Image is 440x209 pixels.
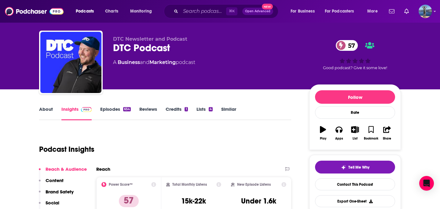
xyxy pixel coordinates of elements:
a: Credits1 [166,106,188,120]
a: Charts [101,6,122,16]
h2: New Episode Listens [237,182,271,187]
button: Share [379,122,395,144]
div: 57Good podcast? Give it some love! [309,36,401,74]
span: 57 [342,40,358,51]
button: Content [39,177,64,189]
span: For Podcasters [325,7,354,16]
button: Reach & Audience [39,166,87,177]
p: Brand Safety [46,189,74,195]
input: Search podcasts, credits, & more... [181,6,226,16]
span: Monitoring [130,7,152,16]
button: Bookmark [363,122,379,144]
h2: Power Score™ [109,182,133,187]
div: Share [383,137,391,140]
span: Charts [105,7,118,16]
h3: Under 1.6k [241,196,276,206]
div: Bookmark [364,137,378,140]
a: Show notifications dropdown [402,6,411,17]
a: Lists4 [196,106,213,120]
button: open menu [321,6,363,16]
img: Podchaser - Follow, Share and Rate Podcasts [5,6,64,17]
img: DTC Podcast [40,32,101,93]
h1: Podcast Insights [39,145,94,154]
button: Show profile menu [419,5,432,18]
p: Content [46,177,64,183]
img: tell me why sparkle [341,165,346,170]
div: Apps [335,137,343,140]
div: 654 [123,107,131,111]
a: About [39,106,53,120]
span: Open Advanced [245,10,270,13]
span: DTC Newsletter and Podcast [113,36,187,42]
h2: Total Monthly Listens [172,182,207,187]
div: List [353,137,358,140]
button: open menu [71,6,102,16]
div: Rate [315,106,395,119]
img: Podchaser Pro [81,107,92,112]
span: More [367,7,378,16]
button: open menu [126,6,160,16]
span: Logged in as matt44812 [419,5,432,18]
a: Marketing [149,59,176,65]
div: Search podcasts, credits, & more... [170,4,284,18]
button: Apps [331,122,347,144]
span: For Business [291,7,315,16]
button: open menu [286,6,322,16]
div: 4 [209,107,213,111]
span: and [140,59,149,65]
a: Contact This Podcast [315,178,395,190]
button: Play [315,122,331,144]
button: Open AdvancedNew [242,8,273,15]
button: Follow [315,90,395,104]
span: Podcasts [76,7,94,16]
div: Open Intercom Messenger [419,176,434,191]
a: Episodes654 [100,106,131,120]
button: open menu [363,6,385,16]
h3: 15k-22k [181,196,206,206]
a: Show notifications dropdown [387,6,397,17]
a: Similar [221,106,236,120]
a: InsightsPodchaser Pro [61,106,92,120]
div: Play [320,137,326,140]
span: Tell Me Why [348,165,369,170]
a: 57 [336,40,358,51]
span: New [262,4,273,9]
p: Reach & Audience [46,166,87,172]
p: 57 [119,195,139,207]
button: Export One-Sheet [315,195,395,207]
button: Brand Safety [39,189,74,200]
p: Social [46,200,59,206]
span: Good podcast? Give it some love! [323,65,387,70]
a: Reviews [139,106,157,120]
span: ⌘ K [226,7,237,15]
div: A podcast [113,59,195,66]
a: Business [118,59,140,65]
div: 1 [185,107,188,111]
button: List [347,122,363,144]
button: tell me why sparkleTell Me Why [315,161,395,174]
img: User Profile [419,5,432,18]
h2: Reach [96,166,110,172]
